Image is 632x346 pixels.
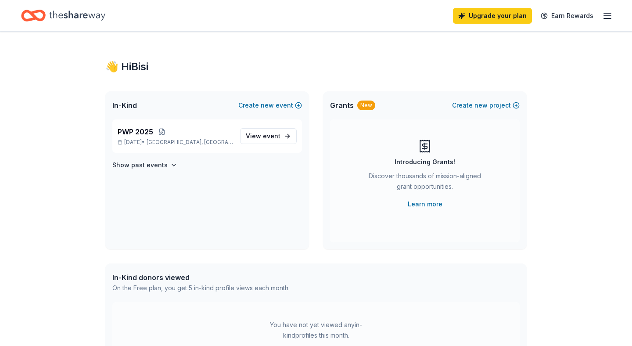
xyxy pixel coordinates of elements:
[112,100,137,111] span: In-Kind
[112,160,168,170] h4: Show past events
[118,139,233,146] p: [DATE] •
[118,126,153,137] span: PWP 2025
[263,132,280,140] span: event
[408,199,442,209] a: Learn more
[474,100,488,111] span: new
[365,171,485,195] div: Discover thousands of mission-aligned grant opportunities.
[357,101,375,110] div: New
[240,128,297,144] a: View event
[246,131,280,141] span: View
[261,320,371,341] div: You have not yet viewed any in-kind profiles this month.
[21,5,105,26] a: Home
[238,100,302,111] button: Createnewevent
[453,8,532,24] a: Upgrade your plan
[535,8,599,24] a: Earn Rewards
[330,100,354,111] span: Grants
[112,272,290,283] div: In-Kind donors viewed
[261,100,274,111] span: new
[112,160,177,170] button: Show past events
[112,283,290,293] div: On the Free plan, you get 5 in-kind profile views each month.
[395,157,455,167] div: Introducing Grants!
[105,60,527,74] div: 👋 Hi Bisi
[147,139,233,146] span: [GEOGRAPHIC_DATA], [GEOGRAPHIC_DATA]
[452,100,520,111] button: Createnewproject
